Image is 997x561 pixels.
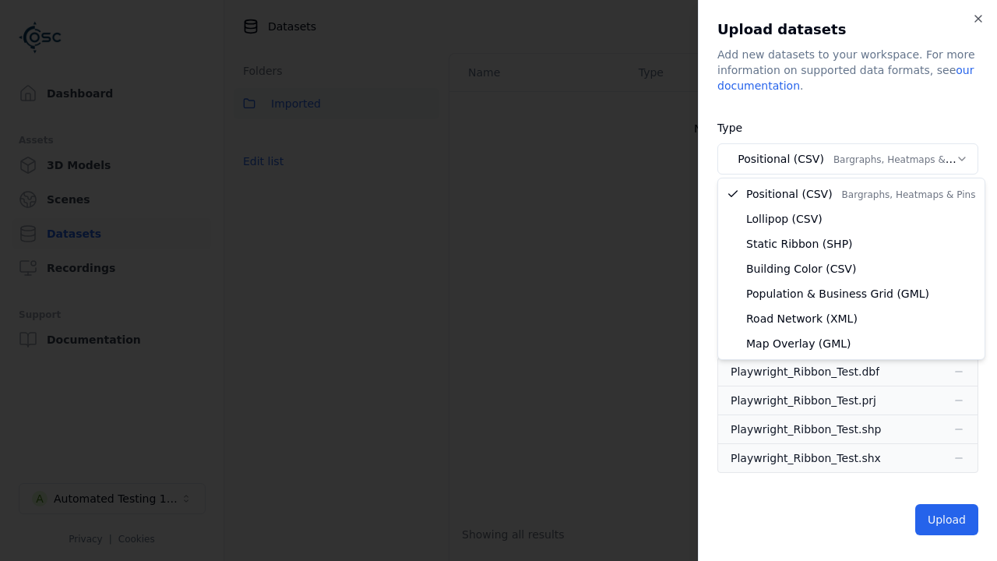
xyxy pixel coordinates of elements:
span: Positional (CSV) [746,186,975,202]
span: Static Ribbon (SHP) [746,236,853,252]
span: Bargraphs, Heatmaps & Pins [842,189,976,200]
span: Lollipop (CSV) [746,211,823,227]
span: Population & Business Grid (GML) [746,286,929,302]
span: Building Color (CSV) [746,261,856,277]
span: Map Overlay (GML) [746,336,851,351]
span: Road Network (XML) [746,311,858,326]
